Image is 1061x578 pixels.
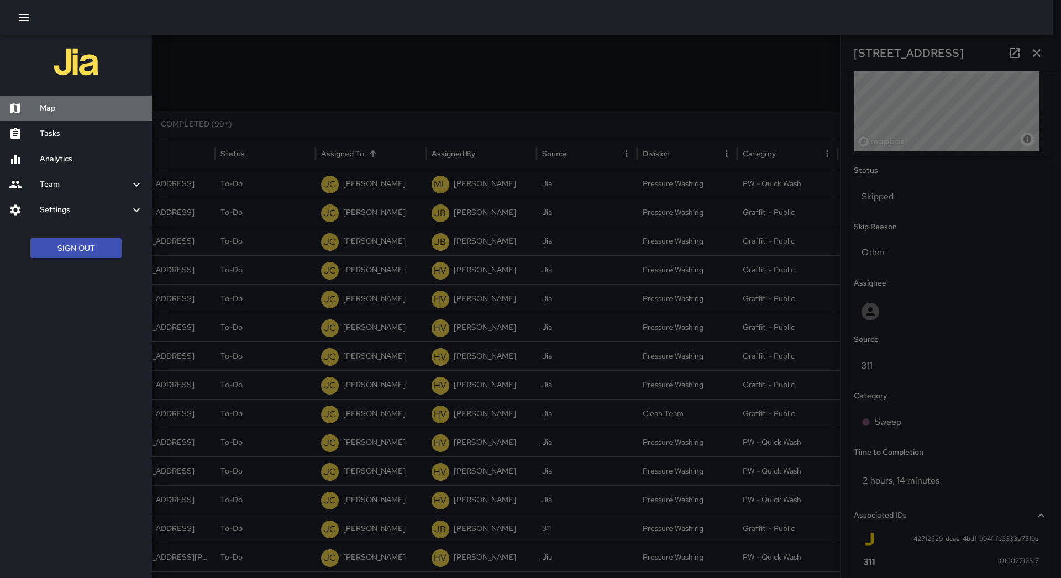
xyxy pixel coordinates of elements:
button: Sign Out [30,238,122,259]
h6: Tasks [40,128,143,140]
h6: Team [40,178,130,191]
h6: Analytics [40,153,143,165]
h6: Map [40,102,143,114]
h6: Settings [40,204,130,216]
img: jia-logo [54,40,98,84]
